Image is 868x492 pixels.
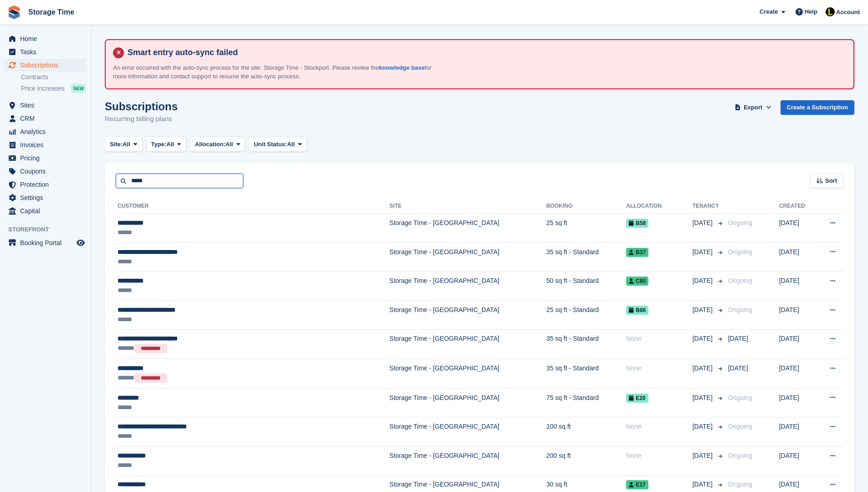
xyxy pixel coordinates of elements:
[379,64,425,71] a: knowledge base
[546,388,626,417] td: 75 sq ft - Standard
[20,46,75,58] span: Tasks
[105,114,178,124] p: Recurring billing plans
[546,300,626,329] td: 25 sq ft - Standard
[728,452,752,459] span: Ongoing
[728,248,752,256] span: Ongoing
[546,272,626,301] td: 50 sq ft - Standard
[390,300,546,329] td: Storage Time - [GEOGRAPHIC_DATA]
[728,423,752,430] span: Ongoing
[779,242,816,272] td: [DATE]
[546,242,626,272] td: 35 sq ft - Standard
[20,59,75,72] span: Subscriptions
[123,140,130,149] span: All
[626,334,692,343] div: None
[779,214,816,243] td: [DATE]
[105,100,178,113] h1: Subscriptions
[626,277,648,286] span: C80
[5,112,86,125] a: menu
[760,7,778,16] span: Create
[546,214,626,243] td: 25 sq ft
[728,219,752,226] span: Ongoing
[546,359,626,389] td: 35 sq ft - Standard
[5,99,86,112] a: menu
[20,99,75,112] span: Sites
[728,394,752,401] span: Ongoing
[825,176,837,185] span: Sort
[5,138,86,151] a: menu
[20,125,75,138] span: Analytics
[390,199,546,214] th: Site
[779,300,816,329] td: [DATE]
[390,417,546,446] td: Storage Time - [GEOGRAPHIC_DATA]
[5,152,86,164] a: menu
[390,329,546,359] td: Storage Time - [GEOGRAPHIC_DATA]
[779,417,816,446] td: [DATE]
[390,359,546,389] td: Storage Time - [GEOGRAPHIC_DATA]
[546,329,626,359] td: 35 sq ft - Standard
[779,199,816,214] th: Created
[110,140,123,149] span: Site:
[20,138,75,151] span: Invoices
[195,140,226,149] span: Allocation:
[626,219,648,228] span: B58
[826,7,835,16] img: Laaibah Sarwar
[693,247,714,257] span: [DATE]
[20,112,75,125] span: CRM
[693,451,714,461] span: [DATE]
[5,46,86,58] a: menu
[21,83,86,93] a: Price increases NEW
[626,480,648,489] span: E17
[20,32,75,45] span: Home
[728,364,748,372] span: [DATE]
[249,137,307,152] button: Unit Status: All
[728,306,752,313] span: Ongoing
[7,5,21,19] img: stora-icon-8386f47178a22dfd0bd8f6a31ec36ba5ce8667c1dd55bd0f319d3a0aa187defe.svg
[779,388,816,417] td: [DATE]
[693,276,714,286] span: [DATE]
[779,446,816,475] td: [DATE]
[21,73,86,82] a: Contracts
[151,140,167,149] span: Type:
[626,306,648,315] span: B66
[728,277,752,284] span: Ongoing
[5,59,86,72] a: menu
[728,335,748,342] span: [DATE]
[20,178,75,191] span: Protection
[75,237,86,248] a: Preview store
[626,364,692,373] div: None
[166,140,174,149] span: All
[779,329,816,359] td: [DATE]
[20,191,75,204] span: Settings
[71,84,86,93] div: NEW
[146,137,186,152] button: Type: All
[113,63,432,81] p: An error occurred with the auto-sync process for the site: Storage Time - Stockport. Please revie...
[836,8,860,17] span: Account
[21,84,65,93] span: Price increases
[744,103,762,112] span: Export
[693,199,724,214] th: Tenancy
[5,32,86,45] a: menu
[20,236,75,249] span: Booking Portal
[546,417,626,446] td: 100 sq ft
[693,422,714,431] span: [DATE]
[626,394,648,403] span: E20
[105,137,143,152] button: Site: All
[25,5,78,20] a: Storage Time
[8,225,91,234] span: Storefront
[693,393,714,403] span: [DATE]
[390,446,546,475] td: Storage Time - [GEOGRAPHIC_DATA]
[5,178,86,191] a: menu
[546,199,626,214] th: Booking
[5,165,86,178] a: menu
[693,480,714,489] span: [DATE]
[287,140,295,149] span: All
[779,272,816,301] td: [DATE]
[124,47,846,58] h4: Smart entry auto-sync failed
[254,140,287,149] span: Unit Status:
[190,137,246,152] button: Allocation: All
[693,364,714,373] span: [DATE]
[390,272,546,301] td: Storage Time - [GEOGRAPHIC_DATA]
[693,218,714,228] span: [DATE]
[116,199,390,214] th: Customer
[781,100,854,115] a: Create a Subscription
